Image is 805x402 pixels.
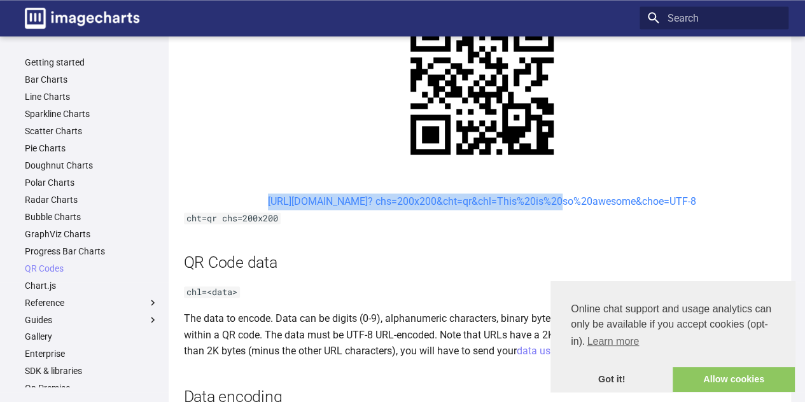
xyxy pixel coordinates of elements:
code: cht=qr chs=200x200 [184,212,281,224]
a: Gallery [25,331,158,342]
a: learn more about cookies [585,332,641,351]
a: On Premise [25,382,158,394]
a: Enterprise [25,348,158,359]
a: Chart.js [25,280,158,291]
a: Radar Charts [25,194,158,205]
a: Pie Charts [25,142,158,154]
a: GraphViz Charts [25,228,158,240]
a: QR Codes [25,263,158,274]
h2: QR Code data [184,251,781,274]
a: Bubble Charts [25,211,158,223]
a: Bar Charts [25,74,158,85]
input: Search [640,6,788,29]
div: cookieconsent [550,281,795,392]
a: Doughnut Charts [25,160,158,171]
span: Online chat support and usage analytics can only be available if you accept cookies (opt-in). [571,301,774,351]
a: SDK & libraries [25,365,158,377]
a: Polar Charts [25,177,158,188]
code: chl=<data> [184,286,240,298]
label: Guides [25,314,158,326]
a: data using POST [517,345,592,357]
a: Image-Charts documentation [20,3,144,34]
a: allow cookies [673,367,795,392]
a: Sparkline Charts [25,108,158,120]
a: Scatter Charts [25,125,158,137]
a: [URL][DOMAIN_NAME]? chs=200x200&cht=qr&chl=This%20is%20so%20awesome&choe=UTF-8 [268,195,696,207]
img: logo [25,8,139,29]
a: dismiss cookie message [550,367,673,392]
a: Progress Bar Charts [25,246,158,257]
p: The data to encode. Data can be digits (0-9), alphanumeric characters, binary bytes of data, or K... [184,310,781,359]
a: Getting started [25,57,158,68]
label: Reference [25,297,158,308]
a: Line Charts [25,91,158,102]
